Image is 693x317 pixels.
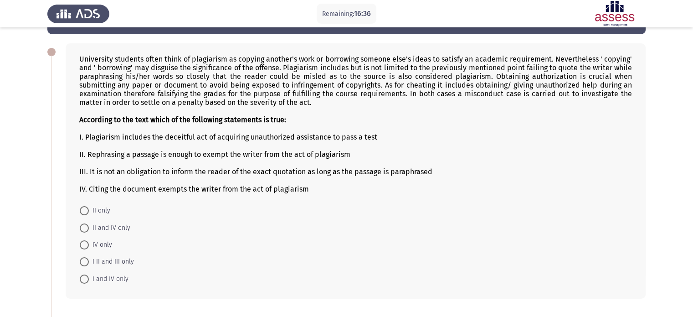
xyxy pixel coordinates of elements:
span: II only [89,205,110,216]
div: II. Rephrasing a passage is enough to exempt the writer from the act of plagiarism [79,150,632,159]
div: I. Plagiarism includes the deceitful act of acquiring unauthorized assistance to pass a test [79,133,632,141]
div: IV. Citing the document exempts the writer from the act of plagiarism [79,185,632,193]
img: Assess Talent Management logo [47,1,109,26]
span: I II and III only [89,256,134,267]
div: III. It is not an obligation to inform the reader of the exact quotation as long as the passage i... [79,167,632,176]
span: IV only [89,239,112,250]
span: I and IV only [89,274,128,285]
span: II and IV only [89,223,130,234]
b: According to the text which of the following statements is true: [79,115,286,124]
div: University students often think of plagiarism as copying another's work or borrowing someone else... [79,55,632,193]
p: Remaining: [322,8,371,20]
span: 16:36 [354,9,371,18]
img: Assessment logo of English Comprehension Module Assessment [584,1,646,26]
